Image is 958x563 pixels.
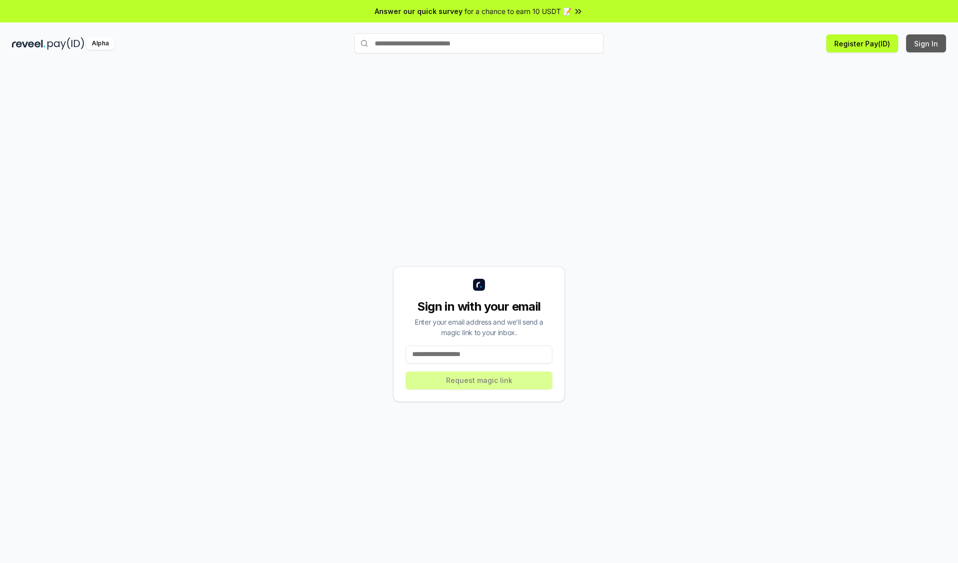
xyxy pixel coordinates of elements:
[12,37,45,50] img: reveel_dark
[906,34,946,52] button: Sign In
[473,279,485,291] img: logo_small
[406,299,552,315] div: Sign in with your email
[47,37,84,50] img: pay_id
[465,6,571,16] span: for a chance to earn 10 USDT 📝
[375,6,463,16] span: Answer our quick survey
[406,317,552,338] div: Enter your email address and we’ll send a magic link to your inbox.
[86,37,114,50] div: Alpha
[826,34,898,52] button: Register Pay(ID)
